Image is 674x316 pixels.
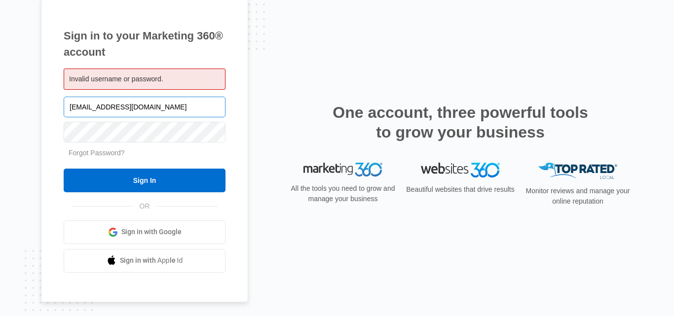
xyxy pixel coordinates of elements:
img: Top Rated Local [538,163,617,179]
img: Marketing 360 [303,163,382,176]
p: All the tools you need to grow and manage your business [288,183,398,204]
h1: Sign in to your Marketing 360® account [64,28,225,60]
span: Invalid username or password. [69,75,163,83]
p: Monitor reviews and manage your online reputation [523,186,633,207]
span: OR [133,201,157,211]
input: Sign In [64,169,225,192]
img: Websites 360 [421,163,500,177]
a: Forgot Password? [69,149,125,157]
a: Sign in with Apple Id [64,249,225,273]
input: Email [64,97,225,117]
span: Sign in with Google [121,227,182,237]
p: Beautiful websites that drive results [405,184,516,195]
h2: One account, three powerful tools to grow your business [330,103,591,142]
span: Sign in with Apple Id [120,255,183,266]
a: Sign in with Google [64,220,225,244]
